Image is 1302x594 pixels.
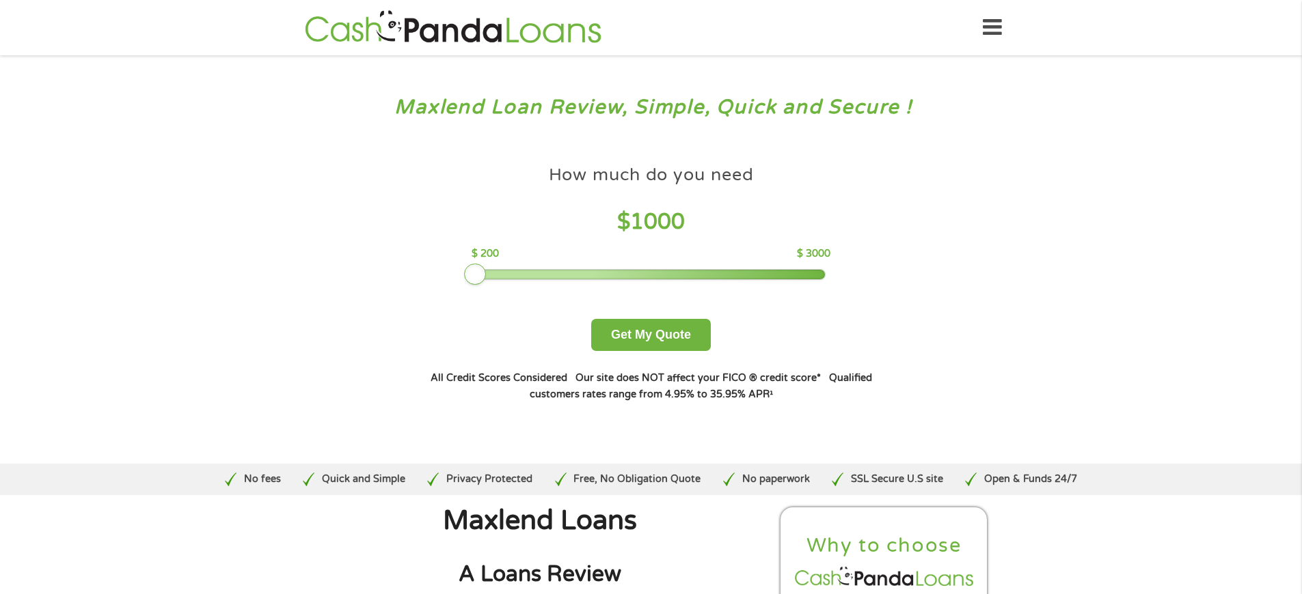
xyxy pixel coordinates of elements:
[591,319,711,351] button: Get My Quote
[322,472,405,487] p: Quick and Simple
[549,164,754,186] h4: How much do you need
[431,372,567,384] strong: All Credit Scores Considered
[472,208,830,236] h4: $
[313,561,767,589] h2: A Loans Review
[792,533,977,558] h2: Why to choose
[530,372,872,400] strong: Qualified customers rates range from 4.95% to 35.95% APR¹
[797,246,830,261] p: $ 3000
[40,95,1263,120] h3: Maxlend Loan Review, Simple, Quick and Secure !
[301,8,606,47] img: GetLoanNow Logo
[575,372,821,384] strong: Our site does NOT affect your FICO ® credit score*
[573,472,701,487] p: Free, No Obligation Quote
[742,472,810,487] p: No paperwork
[984,472,1077,487] p: Open & Funds 24/7
[472,246,499,261] p: $ 200
[851,472,943,487] p: SSL Secure U.S site
[630,209,685,235] span: 1000
[446,472,532,487] p: Privacy Protected
[443,505,637,537] span: Maxlend Loans
[244,472,281,487] p: No fees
